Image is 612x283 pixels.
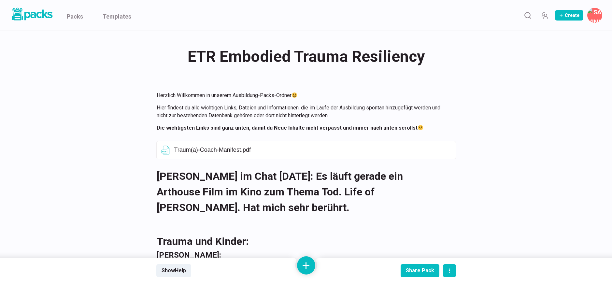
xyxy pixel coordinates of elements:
[157,92,448,99] p: Herzlich Willkommen in unserem Ausbildung-Packs-Ordner
[157,249,448,261] h3: [PERSON_NAME]:
[292,92,297,98] img: 😃
[10,7,54,22] img: Packs logo
[174,147,452,154] p: Traum(a)-Coach-Manifest.pdf
[538,9,551,22] button: Manage Team Invites
[188,44,425,69] span: ETR Embodied Trauma Resiliency
[443,264,456,277] button: actions
[157,233,448,249] h2: Trauma und Kinder:
[521,9,534,22] button: Search
[418,125,423,130] img: 😉
[401,264,439,277] button: Share Pack
[10,7,54,24] a: Packs logo
[156,264,191,277] button: ShowHelp
[587,8,602,23] button: Savina Tilmann
[157,125,423,131] strong: Die wichtigsten Links sind ganz unten, damit du Neue Inhalte nicht verpasst und immer nach unten ...
[157,168,448,215] h2: [PERSON_NAME] im Chat [DATE]: Es läuft gerade ein Arthouse Film im Kino zum Thema Tod. Life of [P...
[555,10,583,21] button: Create Pack
[157,104,448,120] p: Hier findest du alle wichtigen Links, Dateien und Informationen, die im Laufe der Ausbildung spon...
[406,267,434,274] div: Share Pack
